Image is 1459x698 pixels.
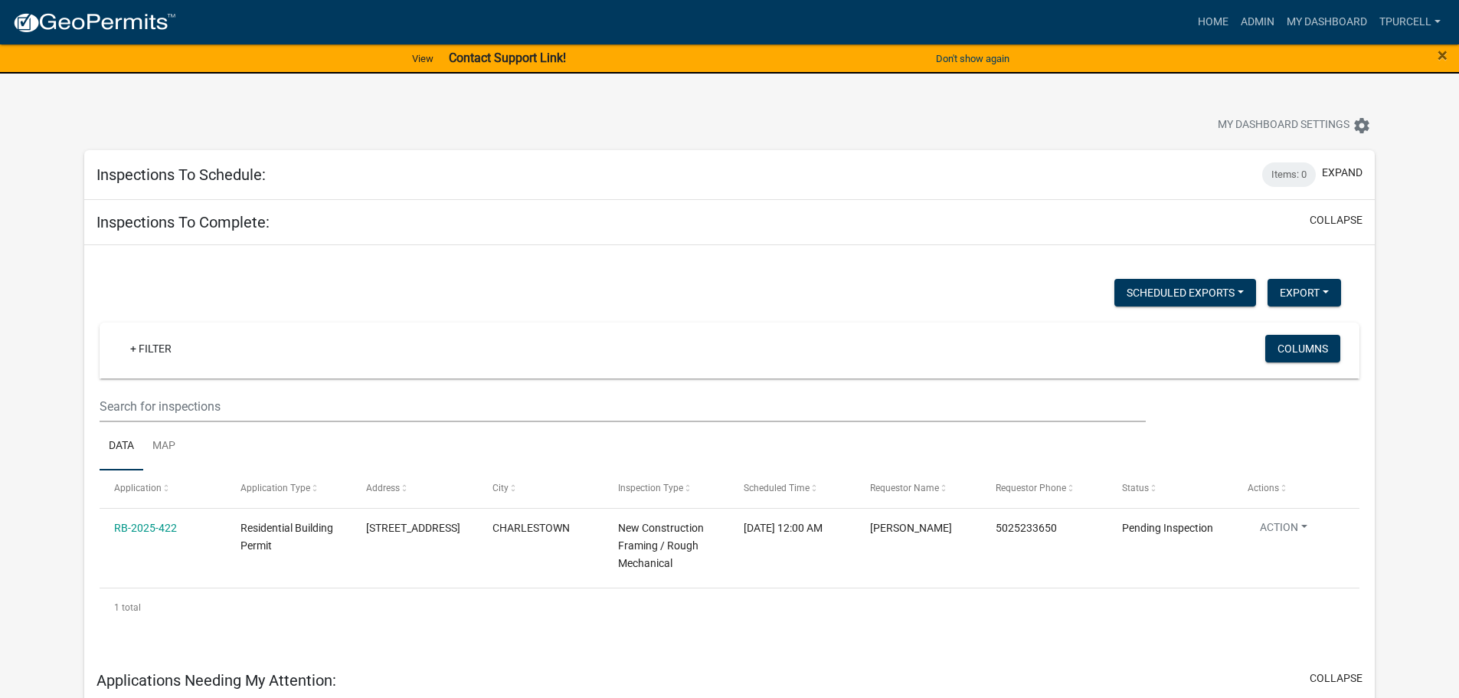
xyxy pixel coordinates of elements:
[449,51,566,65] strong: Contact Support Link!
[1268,279,1341,306] button: Export
[240,483,310,493] span: Application Type
[352,470,477,507] datatable-header-cell: Address
[477,470,603,507] datatable-header-cell: City
[618,522,704,569] span: New Construction Framing / Rough Mechanical
[1248,483,1279,493] span: Actions
[406,46,440,71] a: View
[1310,670,1362,687] button: collapse
[1373,8,1447,37] a: Tpurcell
[1438,44,1448,66] span: ×
[1353,116,1371,135] i: settings
[1310,212,1362,228] button: collapse
[100,422,143,471] a: Data
[744,483,810,493] span: Scheduled Time
[1114,279,1256,306] button: Scheduled Exports
[1233,470,1359,507] datatable-header-cell: Actions
[366,483,400,493] span: Address
[1438,46,1448,64] button: Close
[1122,522,1213,534] span: Pending Inspection
[1265,335,1340,362] button: Columns
[1281,8,1373,37] a: My Dashboard
[97,165,266,184] h5: Inspections To Schedule:
[1248,519,1320,542] button: Action
[97,213,270,231] h5: Inspections To Complete:
[1192,8,1235,37] a: Home
[604,470,729,507] datatable-header-cell: Inspection Type
[1107,470,1232,507] datatable-header-cell: Status
[618,483,683,493] span: Inspection Type
[100,391,1145,422] input: Search for inspections
[492,522,570,534] span: CHARLESTOWN
[996,483,1066,493] span: Requestor Phone
[84,245,1375,658] div: collapse
[981,470,1107,507] datatable-header-cell: Requestor Phone
[492,483,509,493] span: City
[870,522,952,534] span: Tubby Purcell
[100,470,225,507] datatable-header-cell: Application
[744,522,823,534] span: 09/17/2025, 12:00 AM
[1218,116,1349,135] span: My Dashboard Settings
[114,483,162,493] span: Application
[729,470,855,507] datatable-header-cell: Scheduled Time
[143,422,185,471] a: Map
[118,335,184,362] a: + Filter
[240,522,333,552] span: Residential Building Permit
[100,588,1359,627] div: 1 total
[114,522,177,534] a: RB-2025-422
[996,522,1057,534] span: 5025233650
[97,671,336,690] h5: Applications Needing My Attention:
[870,483,939,493] span: Requestor Name
[1322,165,1362,181] button: expand
[930,46,1016,71] button: Don't show again
[855,470,981,507] datatable-header-cell: Requestor Name
[1262,162,1316,187] div: Items: 0
[1205,110,1383,140] button: My Dashboard Settingssettings
[226,470,352,507] datatable-header-cell: Application Type
[1122,483,1149,493] span: Status
[1235,8,1281,37] a: Admin
[366,522,460,534] span: 177 LEVEL STREET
